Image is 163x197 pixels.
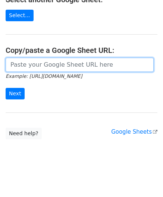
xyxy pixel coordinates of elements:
h4: Copy/paste a Google Sheet URL: [6,46,157,55]
input: Next [6,88,25,99]
a: Google Sheets [111,128,157,135]
iframe: Chat Widget [126,161,163,197]
small: Example: [URL][DOMAIN_NAME] [6,73,82,79]
a: Select... [6,10,34,21]
a: Need help? [6,128,42,139]
input: Paste your Google Sheet URL here [6,58,154,72]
